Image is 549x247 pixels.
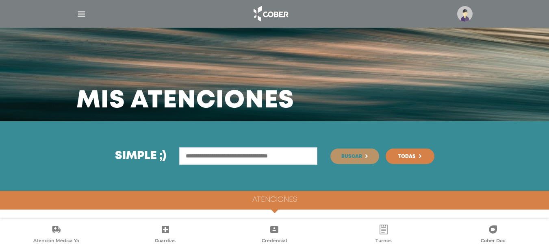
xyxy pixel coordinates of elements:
[220,225,329,245] a: Credencial
[155,238,176,245] span: Guardias
[262,238,287,245] span: Credencial
[76,9,87,19] img: Cober_menu-lines-white.svg
[33,238,79,245] span: Atención Médica Ya
[252,196,297,205] h4: Atenciones
[386,149,434,164] a: Todas
[329,225,438,245] a: Turnos
[330,149,379,164] button: Buscar
[398,154,416,159] span: Todas
[115,151,157,161] span: Simple
[159,151,166,161] span: ;)
[249,4,292,24] img: logo_cober_home-white.png
[481,238,505,245] span: Cober Doc
[438,225,547,245] a: Cober Doc
[341,154,362,159] span: Buscar
[375,238,392,245] span: Turnos
[111,225,220,245] a: Guardias
[2,225,111,245] a: Atención Médica Ya
[76,90,294,111] h3: Mis atenciones
[457,6,473,22] img: profile-placeholder.svg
